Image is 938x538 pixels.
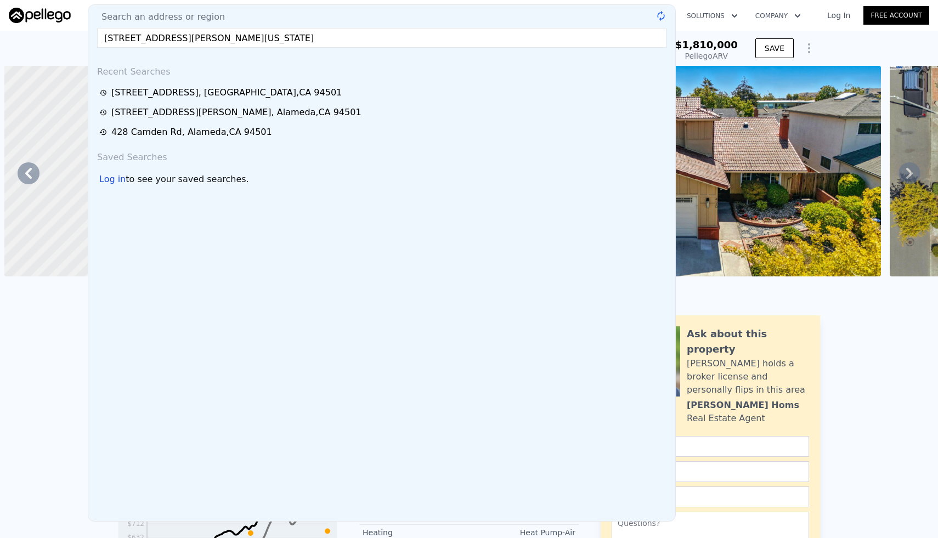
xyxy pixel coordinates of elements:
div: Saved Searches [93,142,671,168]
span: to see your saved searches. [126,173,248,186]
div: Pellego ARV [675,50,738,61]
img: Pellego [9,8,71,23]
input: Email [612,461,809,482]
button: SAVE [755,38,794,58]
div: 428 Camden Rd , Alameda , CA 94501 [111,126,272,139]
button: Solutions [678,6,747,26]
tspan: $712 [127,520,144,528]
a: [STREET_ADDRESS][PERSON_NAME], Alameda,CA 94501 [99,106,668,119]
a: [STREET_ADDRESS], [GEOGRAPHIC_DATA],CA 94501 [99,86,668,99]
div: Ask about this property [687,326,809,357]
div: [STREET_ADDRESS][PERSON_NAME] , Alameda , CA 94501 [111,106,361,119]
a: Log In [814,10,863,21]
span: $1,810,000 [675,39,738,50]
a: 428 Camden Rd, Alameda,CA 94501 [99,126,668,139]
button: Show Options [798,37,820,59]
button: Company [747,6,810,26]
div: [STREET_ADDRESS] , [GEOGRAPHIC_DATA] , CA 94501 [111,86,342,99]
div: [PERSON_NAME] holds a broker license and personally flips in this area [687,357,809,397]
img: Sale: 167546490 Parcel: 34239729 [506,66,881,276]
input: Phone [612,486,809,507]
span: Search an address or region [93,10,225,24]
a: Free Account [863,6,929,25]
input: Name [612,436,809,457]
div: [PERSON_NAME] Homs [687,399,799,412]
div: Heat Pump-Air [469,527,575,538]
div: Recent Searches [93,56,671,83]
div: Heating [363,527,469,538]
input: Enter an address, city, region, neighborhood or zip code [97,28,666,48]
div: Log in [99,173,126,186]
div: Real Estate Agent [687,412,765,425]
